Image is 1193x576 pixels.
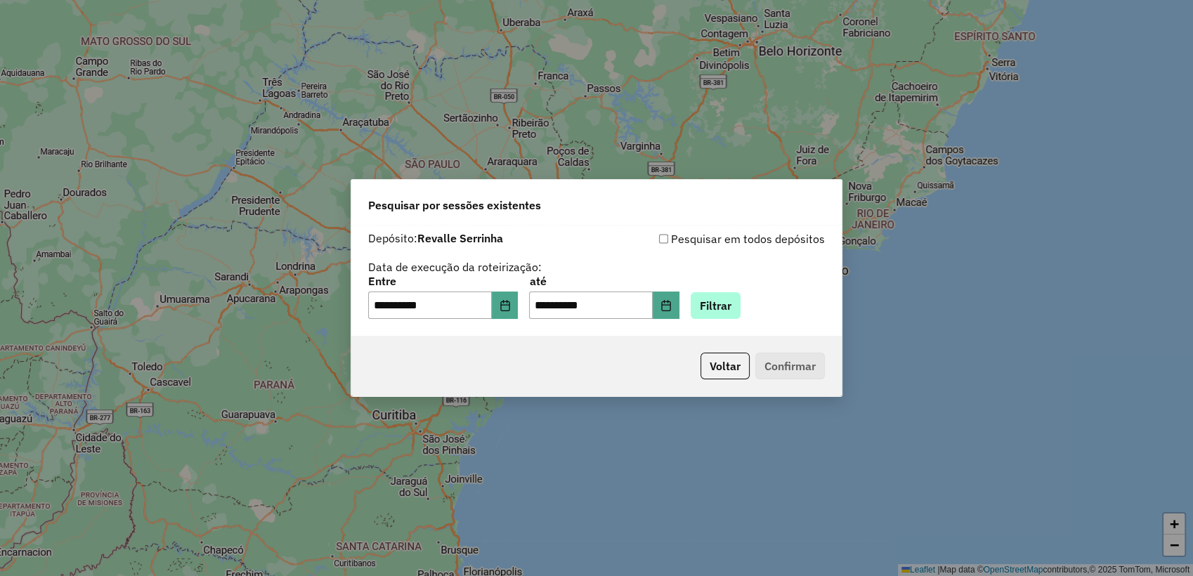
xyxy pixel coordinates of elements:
[417,231,503,245] strong: Revalle Serrinha
[368,273,518,289] label: Entre
[596,230,825,247] div: Pesquisar em todos depósitos
[492,292,519,320] button: Choose Date
[691,292,741,319] button: Filtrar
[368,230,503,247] label: Depósito:
[653,292,679,320] button: Choose Date
[368,258,542,275] label: Data de execução da roteirização:
[368,197,541,214] span: Pesquisar por sessões existentes
[529,273,679,289] label: até
[700,353,750,379] button: Voltar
